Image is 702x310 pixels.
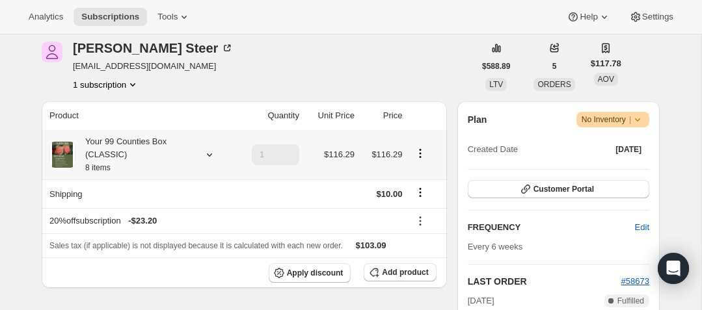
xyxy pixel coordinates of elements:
[468,180,649,198] button: Customer Portal
[468,143,518,156] span: Created Date
[621,275,649,288] button: #58673
[533,184,594,194] span: Customer Portal
[617,296,644,306] span: Fulfilled
[410,185,431,200] button: Shipping actions
[128,214,157,227] span: - $23.20
[73,78,139,91] button: Product actions
[42,101,234,130] th: Product
[582,113,644,126] span: No Inventory
[75,135,193,174] div: Your 99 Counties Box (CLASSIC)
[537,80,571,89] span: ORDERS
[382,267,428,278] span: Add product
[324,149,355,159] span: $116.29
[658,253,689,284] div: Open Intercom Messenger
[73,42,234,55] div: [PERSON_NAME] Steer
[410,146,431,161] button: Product actions
[81,12,139,22] span: Subscriptions
[468,113,487,126] h2: Plan
[358,101,406,130] th: Price
[468,242,523,252] span: Every 6 weeks
[150,8,198,26] button: Tools
[49,214,402,227] div: 20%offsubscription
[269,263,351,283] button: Apply discount
[629,114,631,125] span: |
[559,8,618,26] button: Help
[621,276,649,286] a: #58673
[49,241,343,250] span: Sales tax (if applicable) is not displayed because it is calculated with each new order.
[73,60,234,73] span: [EMAIL_ADDRESS][DOMAIN_NAME]
[157,12,178,22] span: Tools
[474,57,518,75] button: $588.89
[580,12,597,22] span: Help
[377,189,403,199] span: $10.00
[42,179,234,208] th: Shipping
[468,294,494,307] span: [DATE]
[598,75,614,84] span: AOV
[356,240,386,250] span: $103.09
[615,144,641,155] span: [DATE]
[74,8,147,26] button: Subscriptions
[21,8,71,26] button: Analytics
[287,268,344,278] span: Apply discount
[85,163,111,172] small: 8 items
[608,140,649,159] button: [DATE]
[489,80,503,89] span: LTV
[29,12,63,22] span: Analytics
[42,42,62,62] span: Kelly Steer
[364,263,436,281] button: Add product
[591,57,621,70] span: $117.78
[371,149,402,159] span: $116.29
[552,61,557,71] span: 5
[303,101,358,130] th: Unit Price
[627,217,657,238] button: Edit
[635,221,649,234] span: Edit
[642,12,673,22] span: Settings
[468,221,635,234] h2: FREQUENCY
[621,8,681,26] button: Settings
[234,101,303,130] th: Quantity
[468,275,621,288] h2: LAST ORDER
[545,57,565,75] button: 5
[482,61,510,71] span: $588.89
